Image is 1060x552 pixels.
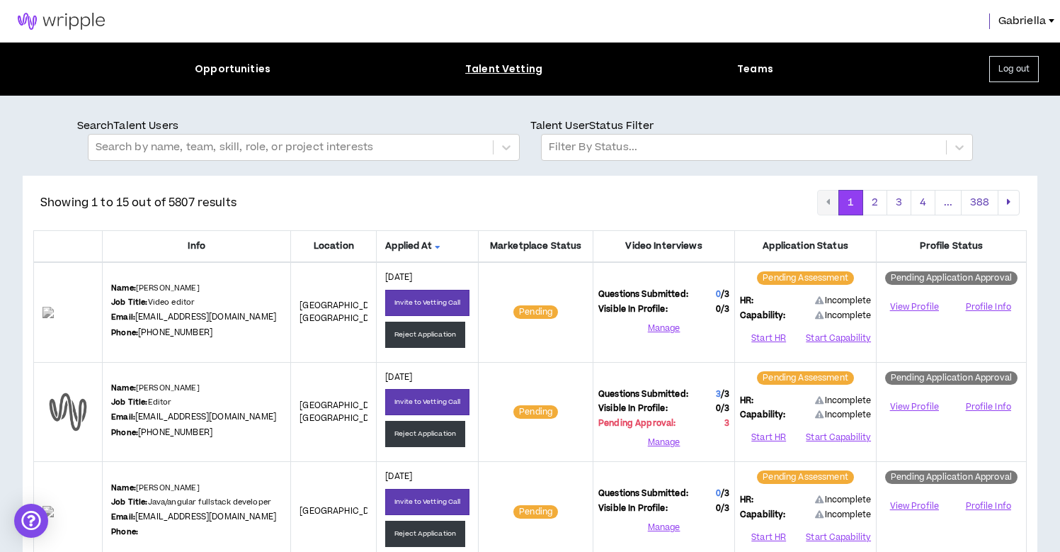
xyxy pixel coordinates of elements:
[838,190,863,215] button: 1
[815,310,872,322] span: Incomplete
[103,230,291,262] th: Info
[385,521,465,547] button: Reject Application
[111,312,135,322] b: Email:
[14,504,48,538] div: Open Intercom Messenger
[300,400,389,424] span: [GEOGRAPHIC_DATA] , [GEOGRAPHIC_DATA]
[300,505,387,517] span: [GEOGRAPHIC_DATA]
[598,432,729,453] button: Manage
[111,483,136,493] b: Name:
[911,190,935,215] button: 4
[721,488,729,500] span: / 3
[598,417,676,430] span: Pending Approval:
[735,230,877,262] th: Application Status
[385,271,469,284] p: [DATE]
[385,240,469,253] span: Applied At
[887,190,911,215] button: 3
[42,307,93,318] img: xzDxmDCkS7WkpSViXq522wJKg1PRIhdyR2rqrCRr.png
[757,471,854,484] sup: Pending Assessment
[385,322,465,348] button: Reject Application
[716,288,721,300] span: 0
[138,427,212,439] a: [PHONE_NUMBER]
[961,190,998,215] button: 388
[877,230,1027,262] th: Profile Status
[815,509,872,521] span: Incomplete
[885,271,1018,285] sup: Pending Application Approval
[815,395,872,407] span: Incomplete
[138,327,212,339] a: [PHONE_NUMBER]
[111,397,147,407] b: Job Title:
[111,483,200,494] p: [PERSON_NAME]
[530,118,984,134] p: Talent User Status Filter
[740,409,786,422] span: Capability:
[513,405,558,419] sup: Pending
[815,409,872,421] span: Incomplete
[385,290,469,316] button: Invite to Vetting Call
[111,497,271,508] p: Java/angular fullstack developer
[817,190,1020,215] nav: pagination
[740,527,797,548] button: Start HR
[111,512,135,522] b: Email:
[111,283,136,293] b: Name:
[740,427,797,449] button: Start HR
[721,288,729,300] span: / 3
[716,402,729,415] span: 0
[111,497,147,507] b: Job Title:
[111,412,135,422] b: Email:
[42,506,93,517] img: dTepBUFhesTY9qJ8cLvTefVGwLeT7LQD2SD2dS5c.png
[716,502,729,515] span: 0
[300,300,389,325] span: [GEOGRAPHIC_DATA] , [GEOGRAPHIC_DATA]
[956,496,1021,517] button: Profile Info
[721,502,729,514] span: / 3
[598,517,729,539] button: Manage
[806,327,871,349] button: Start Capability
[740,327,797,349] button: Start HR
[135,511,276,523] a: [EMAIL_ADDRESS][DOMAIN_NAME]
[111,427,138,438] b: Phone:
[757,371,854,385] sup: Pending Assessment
[598,388,688,401] span: Questions Submitted:
[740,395,753,407] span: HR:
[882,395,947,419] a: View Profile
[740,310,786,322] span: Capability:
[385,471,469,483] p: [DATE]
[721,303,729,315] span: / 3
[111,383,200,394] p: [PERSON_NAME]
[111,383,136,393] b: Name:
[935,190,962,215] button: ...
[598,488,688,500] span: Questions Submitted:
[385,371,469,384] p: [DATE]
[882,494,947,519] a: View Profile
[882,295,947,320] a: View Profile
[721,402,729,415] span: / 3
[40,194,236,211] p: Showing 1 to 15 out of 5807 results
[135,311,276,323] a: [EMAIL_ADDRESS][DOMAIN_NAME]
[513,505,558,519] sup: Pending
[385,389,469,415] button: Invite to Vetting Call
[724,417,729,430] span: 3
[598,502,668,515] span: Visible In Profile:
[195,62,270,77] div: Opportunities
[598,402,668,415] span: Visible In Profile:
[956,396,1021,417] button: Profile Info
[111,297,147,308] b: Job Title:
[77,118,530,134] p: Search Talent Users
[598,303,668,316] span: Visible In Profile:
[42,386,93,437] img: default-user-profile.png
[598,288,688,301] span: Questions Submitted:
[815,494,872,507] span: Incomplete
[989,56,1039,82] button: Log out
[885,471,1018,484] sup: Pending Application Approval
[740,295,753,308] span: HR:
[716,488,721,500] span: 0
[385,489,469,515] button: Invite to Vetting Call
[740,494,753,507] span: HR:
[716,303,729,316] span: 0
[598,317,729,339] button: Manage
[740,509,786,522] span: Capability:
[815,295,872,308] span: Incomplete
[998,13,1046,29] span: Gabriella
[737,62,773,77] div: Teams
[111,526,138,537] b: Phone:
[385,421,465,447] button: Reject Application
[757,271,854,285] sup: Pending Assessment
